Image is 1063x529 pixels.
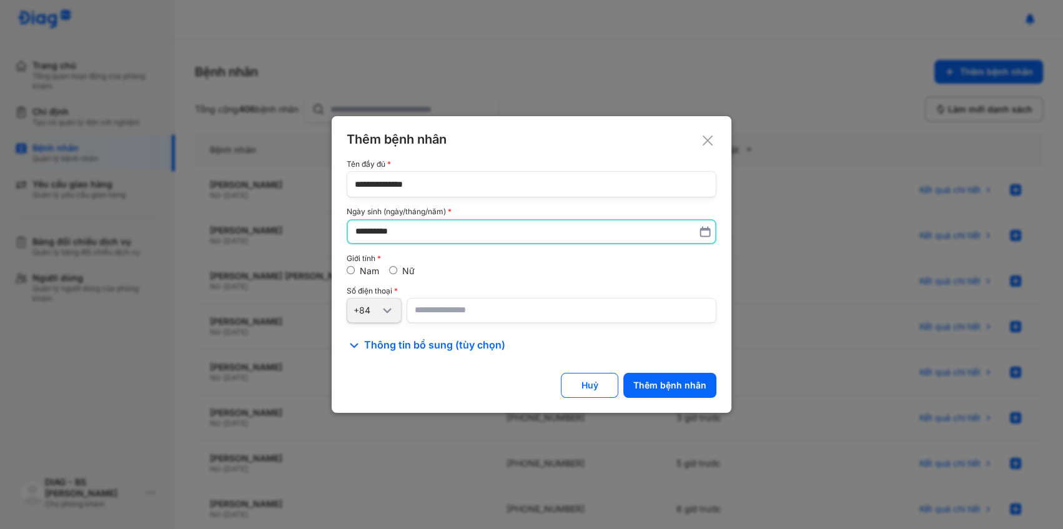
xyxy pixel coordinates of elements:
div: +84 [354,305,380,316]
button: Thêm bệnh nhân [623,373,716,398]
span: Thông tin bổ sung (tùy chọn) [364,338,505,353]
div: Giới tính [347,254,716,263]
div: Số điện thoại [347,287,716,295]
div: Thêm bệnh nhân [633,380,706,391]
div: Thêm bệnh nhân [347,131,716,147]
button: Huỷ [561,373,618,398]
div: Tên đầy đủ [347,160,716,169]
div: Ngày sinh (ngày/tháng/năm) [347,207,716,216]
label: Nữ [402,265,415,276]
label: Nam [360,265,379,276]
